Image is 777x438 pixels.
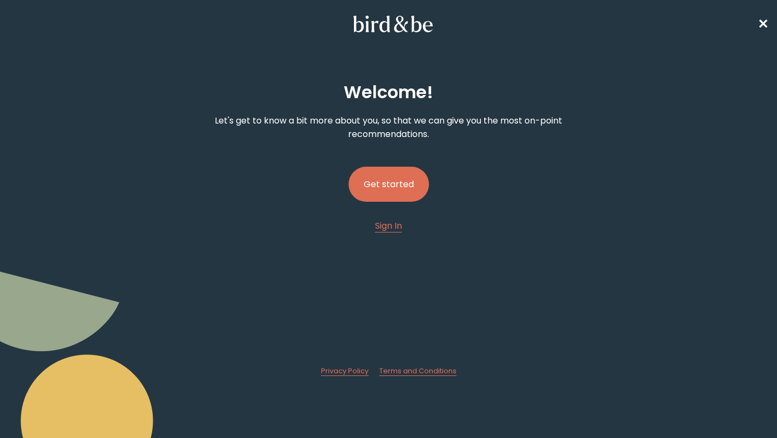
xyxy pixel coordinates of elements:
a: ✕ [758,15,768,33]
a: Terms and Conditions [379,366,456,376]
span: Sign In [375,220,402,232]
a: Privacy Policy [321,366,369,376]
h2: Welcome ! [344,79,433,105]
a: Get started [349,149,429,219]
a: Sign In [375,219,402,232]
p: Let's get to know a bit more about you, so that we can give you the most on-point recommendations. [203,114,574,141]
button: Get started [349,167,429,202]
